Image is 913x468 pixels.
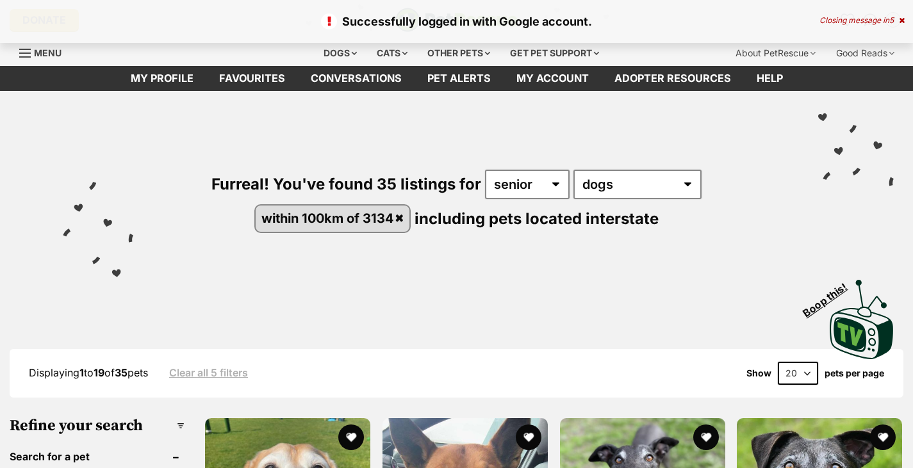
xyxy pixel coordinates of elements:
div: Get pet support [501,40,608,66]
span: Furreal! You've found 35 listings for [211,175,481,193]
label: pets per page [825,368,884,378]
div: Dogs [315,40,366,66]
span: Show [746,368,771,378]
div: Closing message in [819,16,905,25]
button: favourite [516,424,541,450]
span: including pets located interstate [415,209,659,227]
a: Adopter resources [602,66,744,91]
strong: 1 [79,366,84,379]
strong: 35 [115,366,127,379]
span: Boop this! [801,273,860,319]
a: My profile [118,66,206,91]
a: Menu [19,40,70,63]
div: Cats [368,40,416,66]
button: favourite [870,424,896,450]
span: Menu [34,47,62,58]
button: favourite [338,424,364,450]
a: Boop this! [830,268,894,362]
span: Displaying to of pets [29,366,148,379]
div: About PetRescue [727,40,825,66]
button: favourite [693,424,718,450]
img: PetRescue TV logo [830,280,894,359]
a: Favourites [206,66,298,91]
a: within 100km of 3134 [256,206,410,232]
div: Good Reads [827,40,903,66]
span: 5 [889,15,894,25]
a: Help [744,66,796,91]
a: My account [504,66,602,91]
h3: Refine your search [10,417,185,435]
a: Pet alerts [415,66,504,91]
a: conversations [298,66,415,91]
header: Search for a pet [10,451,185,462]
strong: 19 [94,366,104,379]
p: Successfully logged in with Google account. [13,13,900,30]
div: Other pets [418,40,499,66]
a: Clear all 5 filters [169,367,248,378]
